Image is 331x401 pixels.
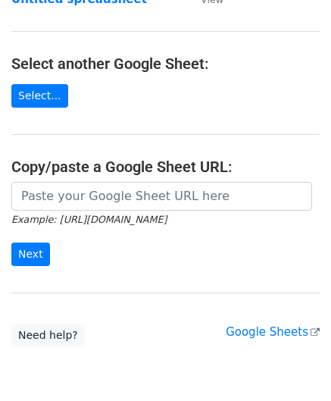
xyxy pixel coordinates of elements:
h4: Select another Google Sheet: [11,55,320,73]
iframe: Chat Widget [255,328,331,401]
input: Next [11,243,50,266]
a: Google Sheets [226,325,320,339]
input: Paste your Google Sheet URL here [11,182,312,211]
a: Select... [11,84,68,108]
a: Need help? [11,324,85,347]
h4: Copy/paste a Google Sheet URL: [11,158,320,176]
small: Example: [URL][DOMAIN_NAME] [11,214,167,225]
